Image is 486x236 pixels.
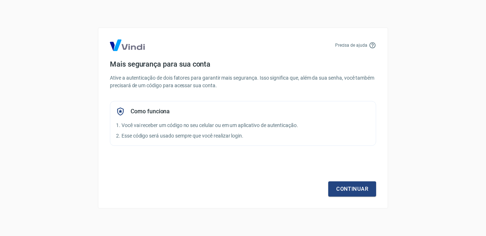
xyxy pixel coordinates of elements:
p: Precisa de ajuda [335,42,367,49]
p: 1. Você vai receber um código no seu celular ou em um aplicativo de autenticação. [116,122,370,129]
a: Continuar [328,181,376,197]
h5: Como funciona [131,108,170,115]
img: Logo Vind [110,39,145,51]
p: 2. Esse código será usado sempre que você realizar login. [116,132,370,140]
p: Ative a autenticação de dois fatores para garantir mais segurança. Isso significa que, além da su... [110,74,376,89]
h4: Mais segurança para sua conta [110,60,376,68]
